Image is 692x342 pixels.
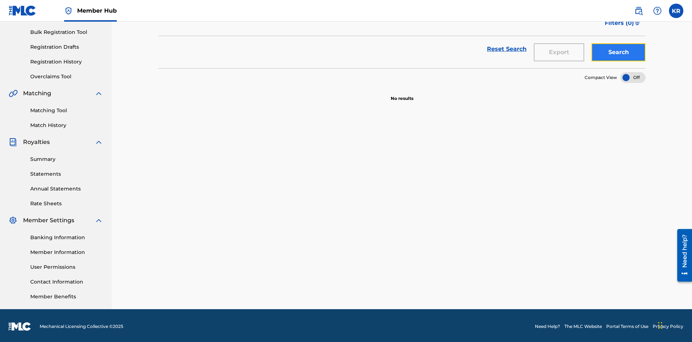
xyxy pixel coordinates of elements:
iframe: Resource Center [672,226,692,285]
iframe: Chat Widget [656,307,692,342]
img: search [634,6,643,15]
a: Match History [30,122,103,129]
a: Summary [30,155,103,163]
a: Member Benefits [30,293,103,301]
img: Top Rightsholder [64,6,73,15]
img: Member Settings [9,216,17,225]
img: expand [94,89,103,98]
img: expand [94,138,103,146]
p: No results [391,87,413,102]
img: MLC Logo [9,5,36,16]
a: Member Information [30,249,103,256]
div: Drag [658,315,662,336]
img: expand [94,216,103,225]
a: Need Help? [535,323,560,330]
div: Help [650,4,665,18]
a: Rate Sheets [30,200,103,207]
img: Royalties [9,138,17,146]
a: Overclaims Tool [30,73,103,80]
a: The MLC Website [564,323,602,330]
span: Filters ( 0 ) [605,19,634,27]
img: logo [9,322,31,331]
a: Registration Drafts [30,43,103,51]
a: Privacy Policy [653,323,683,330]
a: Registration History [30,58,103,66]
a: Portal Terms of Use [606,323,648,330]
a: Annual Statements [30,185,103,193]
button: Search [591,43,646,61]
a: Bulk Registration Tool [30,28,103,36]
span: Member Hub [77,6,117,15]
a: User Permissions [30,263,103,271]
a: Statements [30,170,103,178]
span: Matching [23,89,51,98]
a: Reset Search [483,41,530,57]
span: Mechanical Licensing Collective © 2025 [40,323,123,330]
img: Matching [9,89,18,98]
a: Banking Information [30,234,103,241]
a: Public Search [631,4,646,18]
a: Contact Information [30,278,103,286]
a: Matching Tool [30,107,103,114]
span: Royalties [23,138,50,146]
span: Compact View [585,74,617,81]
img: filter [634,21,640,25]
img: help [653,6,662,15]
button: Filters (0) [600,14,646,32]
span: Member Settings [23,216,74,225]
div: User Menu [669,4,683,18]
